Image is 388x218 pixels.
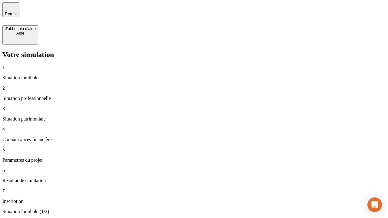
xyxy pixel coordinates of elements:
[2,209,386,214] p: Situation familiale (1/2)
[2,147,386,153] p: 5
[2,137,386,142] p: Connaissances financières
[2,96,386,101] p: Situation professionnelle
[5,26,36,31] div: J’ai besoin d'aide
[2,2,19,17] button: Retour
[2,65,386,70] p: 1
[2,188,386,194] p: 7
[2,168,386,173] p: 6
[2,25,38,45] button: J’ai besoin d'aideAide
[2,127,386,132] p: 4
[2,85,386,91] p: 2
[2,178,386,183] p: Résultat de simulation
[2,157,386,163] p: Paramètres du projet
[5,12,17,16] span: Retour
[5,31,36,35] div: Aide
[367,197,382,212] div: Open Intercom Messenger
[2,75,386,81] p: Situation familiale
[2,51,386,59] h2: Votre simulation
[2,106,386,111] p: 3
[2,116,386,122] p: Situation patrimoniale
[2,199,386,204] p: Inscription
